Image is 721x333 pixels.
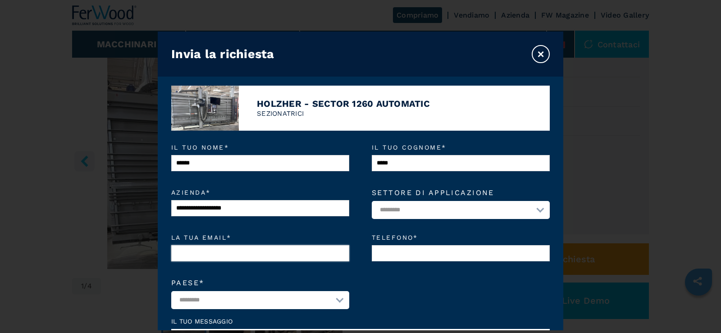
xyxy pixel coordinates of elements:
input: Telefono* [372,245,550,261]
em: Il tuo nome [171,144,349,151]
img: image [171,86,239,131]
input: Il tuo cognome* [372,155,550,171]
em: Azienda [171,189,349,196]
em: Il tuo cognome [372,144,550,151]
label: Il tuo messaggio [171,318,550,324]
label: Paese [171,279,349,287]
p: SEZIONATRICI [257,109,430,119]
input: La tua email* [171,245,349,261]
em: La tua email [171,234,349,241]
h4: HOLZHER - SECTOR 1260 AUTOMATIC [257,98,430,109]
button: × [532,45,550,63]
em: Telefono [372,234,550,241]
input: Il tuo nome* [171,155,349,171]
label: Settore di applicazione [372,189,550,196]
h3: Invia la richiesta [171,47,274,61]
input: Azienda* [171,200,349,216]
